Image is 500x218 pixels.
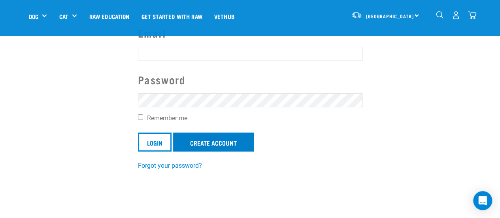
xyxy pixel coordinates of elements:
a: Forgot your password? [138,162,202,169]
img: user.png [452,11,460,19]
a: Vethub [208,0,240,32]
div: Open Intercom Messenger [473,191,492,210]
a: Raw Education [83,0,135,32]
img: home-icon-1@2x.png [436,11,443,19]
input: Login [138,133,172,152]
label: Password [138,72,362,88]
a: Cat [59,12,68,21]
label: Remember me [138,114,362,123]
input: Remember me [138,114,143,119]
a: Dog [29,12,38,21]
span: [GEOGRAPHIC_DATA] [366,15,414,17]
a: Create Account [173,133,254,152]
a: Get started with Raw [136,0,208,32]
img: van-moving.png [351,11,362,19]
img: home-icon@2x.png [468,11,476,19]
